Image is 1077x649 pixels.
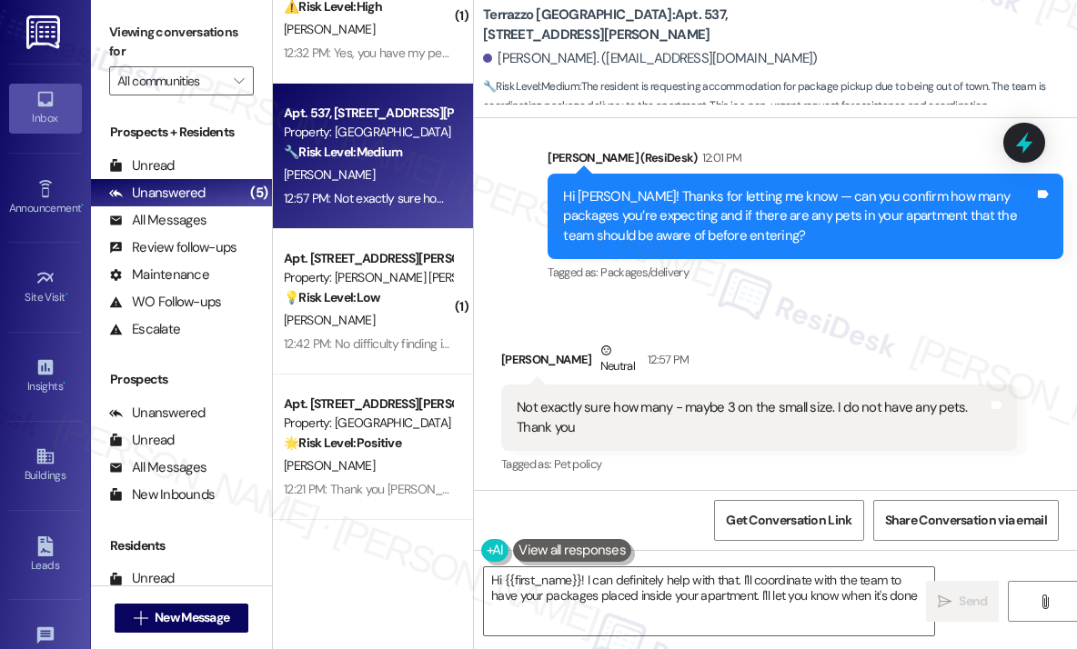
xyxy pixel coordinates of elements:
[885,511,1047,530] span: Share Conversation via email
[284,144,402,160] strong: 🔧 Risk Level: Medium
[873,500,1059,541] button: Share Conversation via email
[284,414,452,433] div: Property: [GEOGRAPHIC_DATA]
[959,592,987,611] span: Send
[284,289,380,305] strong: 💡 Risk Level: Low
[109,156,175,175] div: Unread
[284,268,452,287] div: Property: [PERSON_NAME] [PERSON_NAME] Apartments
[501,341,1017,385] div: [PERSON_NAME]
[284,394,452,414] div: Apt. [STREET_ADDRESS][PERSON_NAME]
[91,370,272,389] div: Prospects
[91,123,272,142] div: Prospects + Residents
[284,104,452,123] div: Apt. 537, [STREET_ADDRESS][PERSON_NAME]
[9,441,82,490] a: Buildings
[284,166,375,183] span: [PERSON_NAME]
[9,84,82,133] a: Inbox
[109,293,221,312] div: WO Follow-ups
[714,500,863,541] button: Get Conversation Link
[9,531,82,580] a: Leads
[155,608,229,627] span: New Message
[938,594,951,609] i: 
[483,77,1077,116] span: : The resident is requesting accommodation for package pickup due to being out of town. The team ...
[109,569,175,588] div: Unread
[284,481,774,497] div: 12:21 PM: Thank you [PERSON_NAME], I sent my friend [PERSON_NAME] [DATE] and all is good
[9,263,82,312] a: Site Visit •
[284,21,375,37] span: [PERSON_NAME]
[109,485,215,504] div: New Inbounds
[926,581,999,622] button: Send
[483,49,818,68] div: [PERSON_NAME]. ([EMAIL_ADDRESS][DOMAIN_NAME])
[563,187,1034,245] div: Hi [PERSON_NAME]! Thanks for letting me know — can you confirm how many packages you’re expecting...
[109,404,206,423] div: Unanswered
[517,398,988,437] div: Not exactly sure how many - maybe 3 on the small size. I do not have any pets. Thank you
[1038,594,1052,609] i: 
[597,341,639,379] div: Neutral
[109,18,254,66] label: Viewing conversations for
[109,238,237,257] div: Review follow-ups
[91,536,272,555] div: Residents
[643,350,689,369] div: 12:57 PM
[63,377,65,390] span: •
[117,66,225,95] input: All communities
[284,457,375,474] span: [PERSON_NAME]
[284,335,891,352] div: 12:42 PM: No difficulty finding it. Just think about parking for family members that day. Thanks ...
[483,5,847,45] b: Terrazzo [GEOGRAPHIC_DATA]: Apt. 537, [STREET_ADDRESS][PERSON_NAME]
[234,74,244,88] i: 
[109,458,206,477] div: All Messages
[284,249,452,268] div: Apt. [STREET_ADDRESS][PERSON_NAME]
[501,451,1017,477] div: Tagged as:
[134,611,147,625] i: 
[109,320,180,339] div: Escalate
[115,604,249,633] button: New Message
[284,312,375,328] span: [PERSON_NAME]
[548,148,1063,174] div: [PERSON_NAME] (ResiDesk)
[548,259,1063,285] div: Tagged as:
[554,456,602,472] span: Pet policy
[483,79,579,94] strong: 🔧 Risk Level: Medium
[26,15,64,49] img: ResiDesk Logo
[284,190,810,206] div: 12:57 PM: Not exactly sure how many - maybe 3 on the small size. I do not have any pets. Thank you
[109,431,175,450] div: Unread
[284,434,401,451] strong: 🌟 Risk Level: Positive
[284,123,452,142] div: Property: [GEOGRAPHIC_DATA]
[109,184,206,203] div: Unanswered
[65,288,68,301] span: •
[284,45,609,61] div: 12:32 PM: Yes, you have my permission to enter. I have no pets.
[726,511,851,530] span: Get Conversation Link
[81,199,84,212] span: •
[698,148,742,167] div: 12:01 PM
[109,211,206,230] div: All Messages
[600,265,689,280] span: Packages/delivery
[246,179,272,207] div: (5)
[109,265,209,285] div: Maintenance
[9,352,82,401] a: Insights •
[484,567,934,635] textarea: Hi {{first_name}}! I can definitely help with that. I'll coordinate with the team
